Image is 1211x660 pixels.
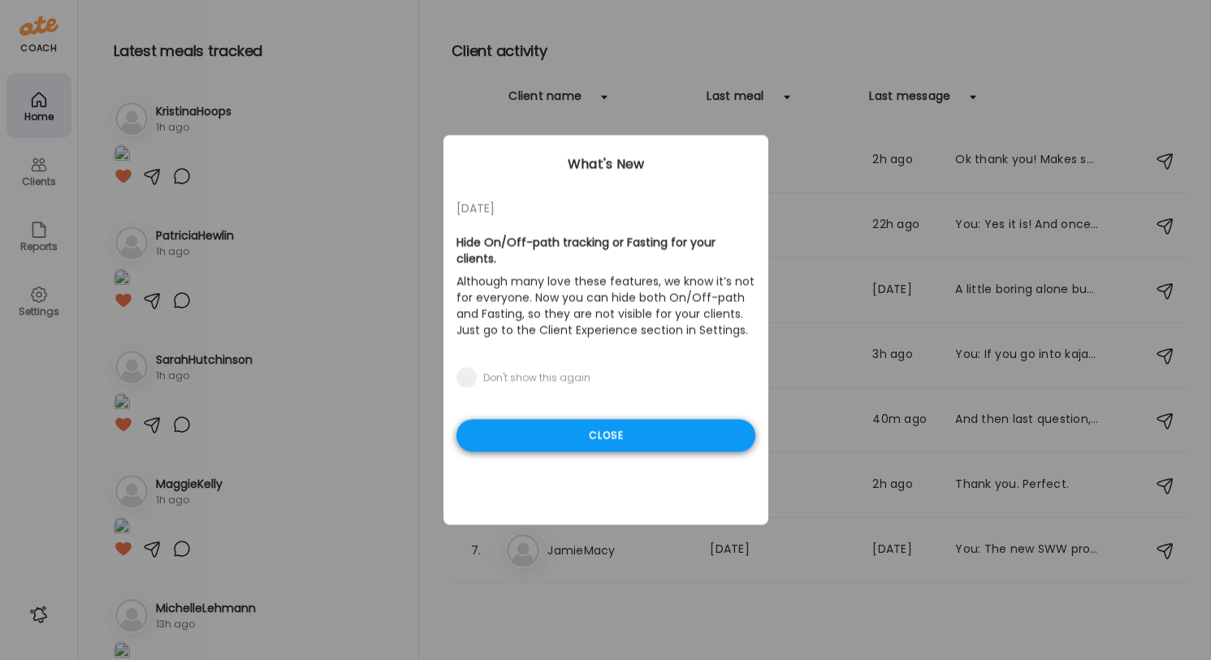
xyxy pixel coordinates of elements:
div: Don't show this again [483,372,590,385]
b: Hide On/Off-path tracking or Fasting for your clients. [456,235,716,267]
p: Although many love these features, we know it’s not for everyone. Now you can hide both On/Off-pa... [456,270,755,342]
div: Close [456,420,755,452]
div: [DATE] [456,199,755,218]
div: What's New [443,155,768,175]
